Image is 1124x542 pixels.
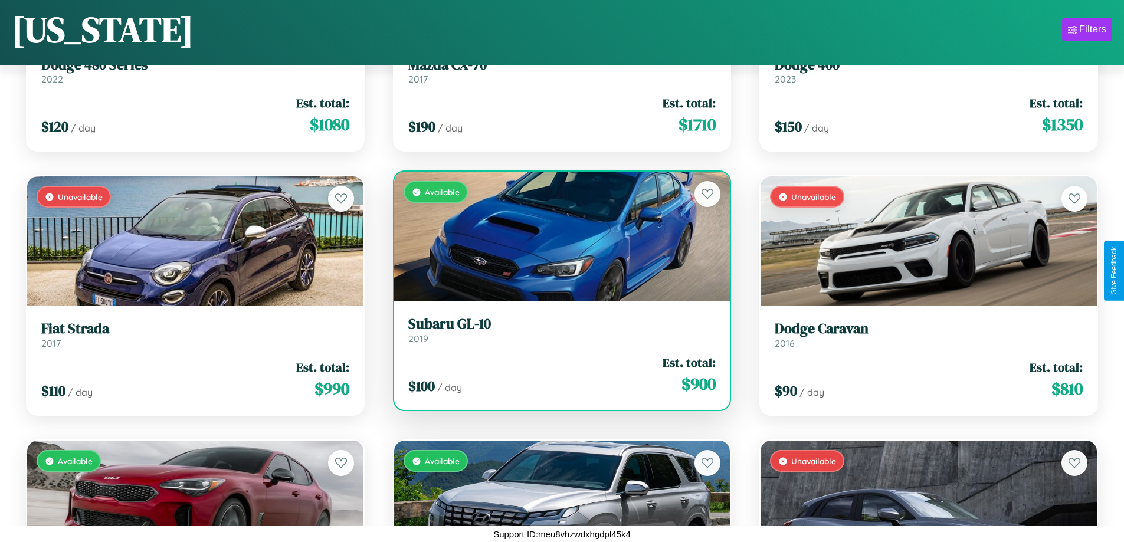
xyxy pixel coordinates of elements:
span: $ 110 [41,381,65,400]
div: Give Feedback [1110,247,1118,295]
span: Available [425,456,460,466]
span: Unavailable [791,456,836,466]
span: Est. total: [1030,359,1083,376]
h1: [US_STATE] [12,5,194,54]
button: Filters [1062,18,1112,41]
span: Est. total: [1030,94,1083,111]
span: $ 1710 [679,113,716,136]
h3: Fiat Strada [41,320,349,337]
span: 2023 [775,73,796,85]
span: $ 90 [775,381,797,400]
span: / day [799,386,824,398]
span: / day [71,122,96,134]
span: Est. total: [663,94,716,111]
span: $ 100 [408,376,435,396]
span: 2017 [408,73,428,85]
span: $ 190 [408,117,435,136]
span: $ 150 [775,117,802,136]
span: 2019 [408,333,428,344]
span: / day [438,122,463,134]
a: Subaru GL-102019 [408,316,716,344]
span: / day [437,382,462,393]
div: Filters [1079,24,1106,35]
span: Est. total: [296,94,349,111]
a: Dodge Caravan2016 [775,320,1083,349]
a: Mazda CX-702017 [408,57,716,86]
span: $ 120 [41,117,68,136]
span: 2022 [41,73,63,85]
span: Est. total: [296,359,349,376]
span: / day [68,386,93,398]
span: $ 900 [681,372,716,396]
a: Dodge 480 Series2022 [41,57,349,86]
span: Est. total: [663,354,716,371]
h3: Subaru GL-10 [408,316,716,333]
span: 2017 [41,337,61,349]
span: $ 1350 [1042,113,1083,136]
span: 2016 [775,337,795,349]
span: Unavailable [791,192,836,202]
span: $ 1080 [310,113,349,136]
span: $ 810 [1051,377,1083,400]
span: $ 990 [314,377,349,400]
h3: Dodge Caravan [775,320,1083,337]
span: / day [804,122,829,134]
p: Support ID: meu8vhzwdxhgdpl45k4 [493,526,631,542]
a: Fiat Strada2017 [41,320,349,349]
span: Available [58,456,93,466]
span: Available [425,187,460,197]
span: Unavailable [58,192,103,202]
a: Dodge 4002023 [775,57,1083,86]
